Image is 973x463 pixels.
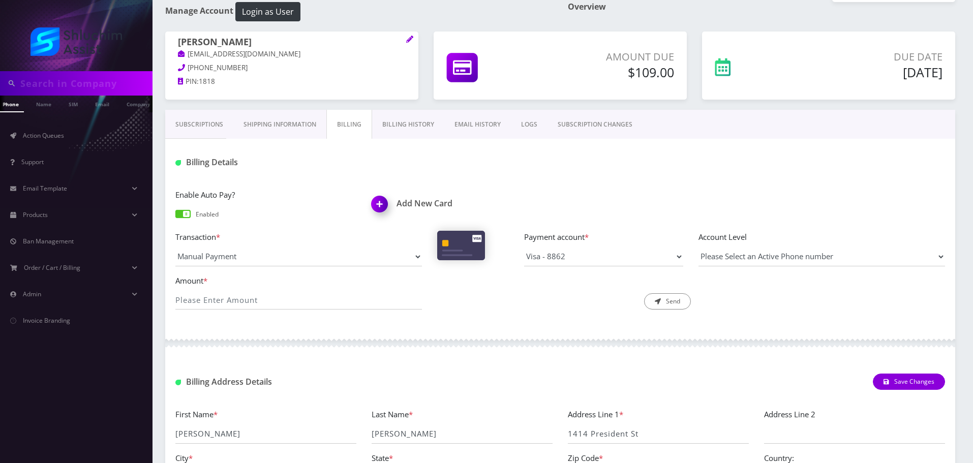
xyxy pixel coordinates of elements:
a: Add New CardAdd New Card [372,199,553,208]
label: Transaction [175,231,422,243]
span: Support [21,158,44,166]
img: Add New Card [367,193,397,223]
span: Email Template [23,184,67,193]
label: Enable Auto Pay? [175,189,356,201]
label: Last Name [372,409,413,420]
span: Products [23,210,48,219]
a: SUBSCRIPTION CHANGES [548,110,643,139]
img: Billing Address Detail [175,380,181,385]
label: Address Line 1 [568,409,623,420]
label: Payment account [524,231,683,243]
label: Account Level [698,231,945,243]
a: PIN: [178,77,199,87]
span: Ban Management [23,237,74,245]
span: 1818 [199,77,215,86]
p: Enabled [196,210,219,219]
a: [EMAIL_ADDRESS][DOMAIN_NAME] [178,49,300,59]
input: Please Enter Amount [175,290,422,310]
span: [PHONE_NUMBER] [188,63,248,72]
span: Admin [23,290,41,298]
input: First Name [175,424,356,444]
img: Billing Details [175,160,181,166]
h1: Billing Details [175,158,422,167]
input: Last Name [372,424,553,444]
h5: $109.00 [548,65,674,80]
h1: [PERSON_NAME] [178,37,406,49]
button: Send [644,293,691,310]
span: Invoice Branding [23,316,70,325]
input: Search in Company [20,74,150,93]
a: Company [121,96,156,111]
input: Address Line 1 [568,424,749,444]
a: Email [90,96,114,111]
h5: [DATE] [796,65,942,80]
a: EMAIL HISTORY [444,110,511,139]
img: Cards [437,231,485,260]
a: Name [31,96,56,111]
h1: Billing Address Details [175,377,422,387]
img: Shluchim Assist [31,27,122,56]
button: Save Changes [873,374,945,390]
button: Login as User [235,2,300,21]
h1: Overview [568,2,955,12]
a: Billing History [372,110,444,139]
label: First Name [175,409,218,420]
a: LOGS [511,110,548,139]
p: Due Date [796,49,942,65]
label: Amount [175,275,422,287]
label: Address Line 2 [764,409,815,420]
p: Amount Due [548,49,674,65]
a: Login as User [233,5,300,16]
a: Billing [326,110,372,139]
span: Order / Cart / Billing [24,263,80,272]
a: SIM [64,96,83,111]
span: Action Queues [23,131,64,140]
h1: Manage Account [165,2,553,21]
a: Subscriptions [165,110,233,139]
h1: Add New Card [372,199,553,208]
a: Shipping Information [233,110,326,139]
